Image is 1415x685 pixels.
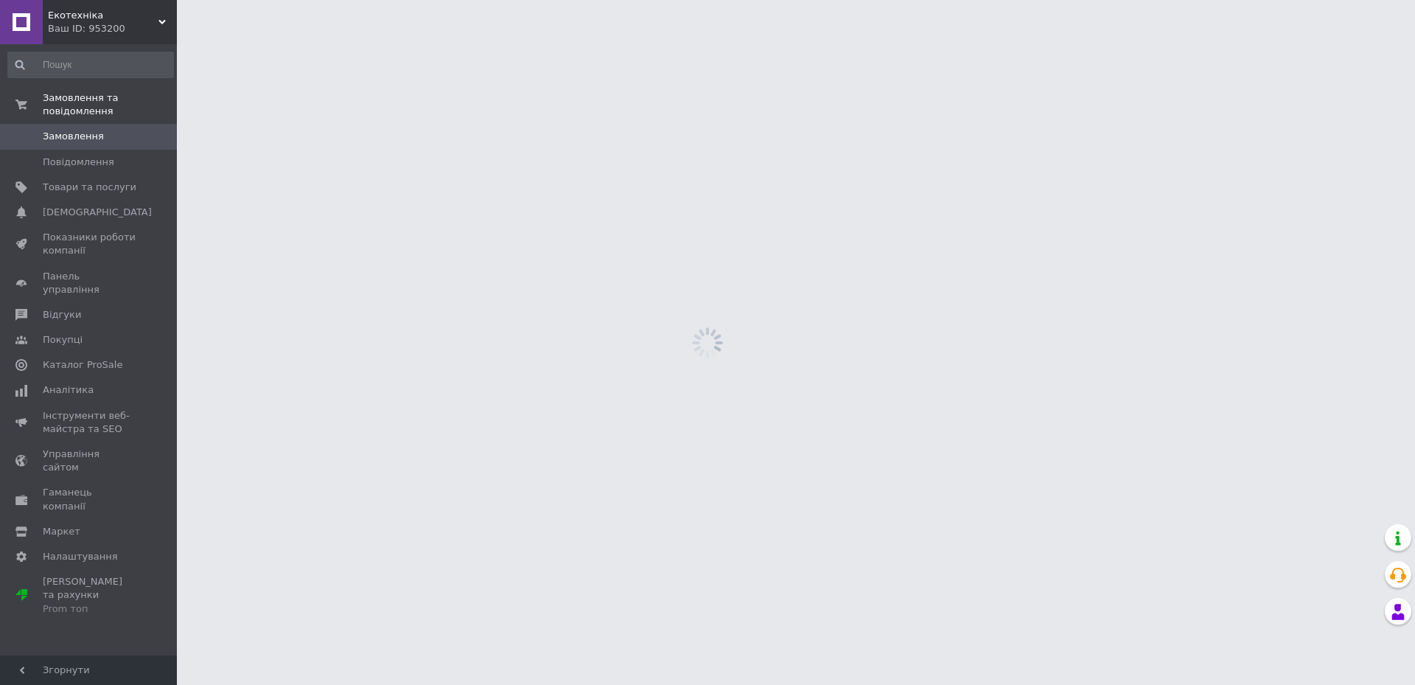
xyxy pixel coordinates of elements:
[43,602,136,616] div: Prom топ
[43,409,136,436] span: Інструменти веб-майстра та SEO
[43,308,81,321] span: Відгуки
[43,91,177,118] span: Замовлення та повідомлення
[43,130,104,143] span: Замовлення
[43,333,83,347] span: Покупці
[43,156,114,169] span: Повідомлення
[43,525,80,538] span: Маркет
[43,231,136,257] span: Показники роботи компанії
[43,358,122,372] span: Каталог ProSale
[43,270,136,296] span: Панель управління
[43,448,136,474] span: Управління сайтом
[48,22,177,35] div: Ваш ID: 953200
[43,486,136,512] span: Гаманець компанії
[43,575,136,616] span: [PERSON_NAME] та рахунки
[43,181,136,194] span: Товари та послуги
[43,383,94,397] span: Аналітика
[7,52,174,78] input: Пошук
[43,206,152,219] span: [DEMOGRAPHIC_DATA]
[43,550,118,563] span: Налаштування
[48,9,158,22] span: Екотехніка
